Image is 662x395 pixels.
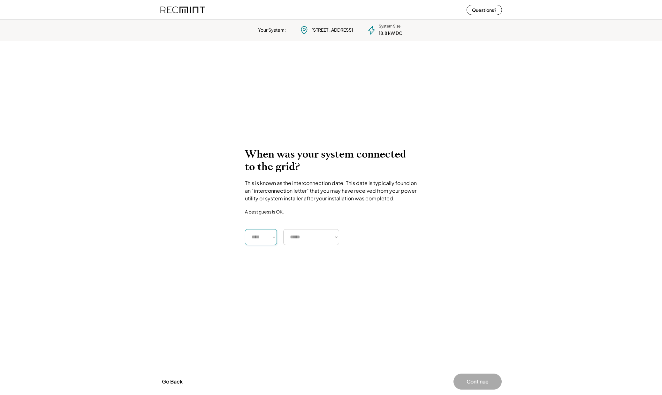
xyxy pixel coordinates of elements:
button: Questions? [467,5,502,15]
h2: When was your system connected to the grid? [245,148,417,173]
div: System Size [379,24,400,29]
button: Go Back [160,375,185,389]
div: [STREET_ADDRESS] [311,27,353,33]
div: Your System: [258,27,286,33]
div: This is known as the interconnection date. This date is typically found on an “interconnection le... [245,179,417,202]
img: recmint-logotype%403x%20%281%29.jpeg [160,1,205,18]
div: 18.8 kW DC [379,30,402,36]
button: Continue [453,374,502,390]
div: A best guess is OK. [245,209,284,214]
